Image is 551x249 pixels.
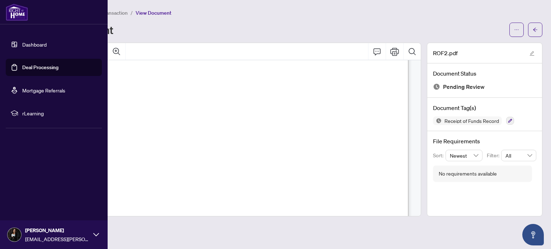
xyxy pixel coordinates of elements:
span: edit [529,51,534,56]
span: Pending Review [443,82,485,92]
span: All [505,150,532,161]
p: Filter: [487,152,501,159]
span: Newest [450,150,479,161]
a: Dashboard [22,41,47,48]
a: Mortgage Referrals [22,87,65,94]
li: / [131,9,133,17]
img: Document Status [433,83,440,90]
div: No requirements available [439,170,497,178]
h4: File Requirements [433,137,536,145]
span: [EMAIL_ADDRESS][PERSON_NAME][DOMAIN_NAME] [25,235,90,243]
span: View Document [136,10,171,16]
h4: Document Tag(s) [433,104,536,112]
h4: Document Status [433,69,536,78]
img: logo [6,4,28,21]
a: Deal Processing [22,64,58,71]
span: ROF2.pdf [433,49,458,57]
img: Profile Icon [8,228,21,241]
span: ellipsis [514,27,519,32]
button: Open asap [522,224,544,245]
span: Receipt of Funds Record [442,118,502,123]
img: Status Icon [433,116,442,125]
span: arrow-left [533,27,538,32]
span: View Transaction [89,10,128,16]
p: Sort: [433,152,446,159]
span: [PERSON_NAME] [25,226,90,234]
span: rLearning [22,109,97,117]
